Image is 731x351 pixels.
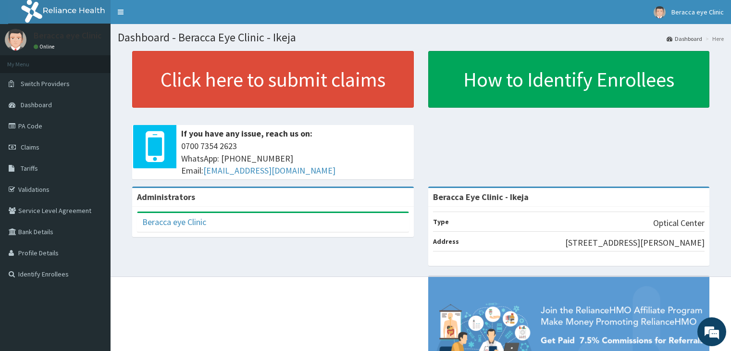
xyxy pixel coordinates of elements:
[118,31,724,44] h1: Dashboard - Beracca Eye Clinic - Ikeja
[142,216,206,227] a: Beracca eye Clinic
[21,79,70,88] span: Switch Providers
[34,43,57,50] a: Online
[671,8,724,16] span: Beracca eye Clinic
[34,31,102,40] p: Beracca eye Clinic
[21,164,38,173] span: Tariffs
[653,217,705,229] p: Optical Center
[5,29,26,50] img: User Image
[132,51,414,108] a: Click here to submit claims
[181,140,409,177] span: 0700 7354 2623 WhatsApp: [PHONE_NUMBER] Email:
[654,6,666,18] img: User Image
[21,100,52,109] span: Dashboard
[667,35,702,43] a: Dashboard
[433,217,449,226] b: Type
[181,128,312,139] b: If you have any issue, reach us on:
[565,237,705,249] p: [STREET_ADDRESS][PERSON_NAME]
[703,35,724,43] li: Here
[433,191,529,202] strong: Beracca Eye Clinic - Ikeja
[428,51,710,108] a: How to Identify Enrollees
[137,191,195,202] b: Administrators
[203,165,335,176] a: [EMAIL_ADDRESS][DOMAIN_NAME]
[21,143,39,151] span: Claims
[433,237,459,246] b: Address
